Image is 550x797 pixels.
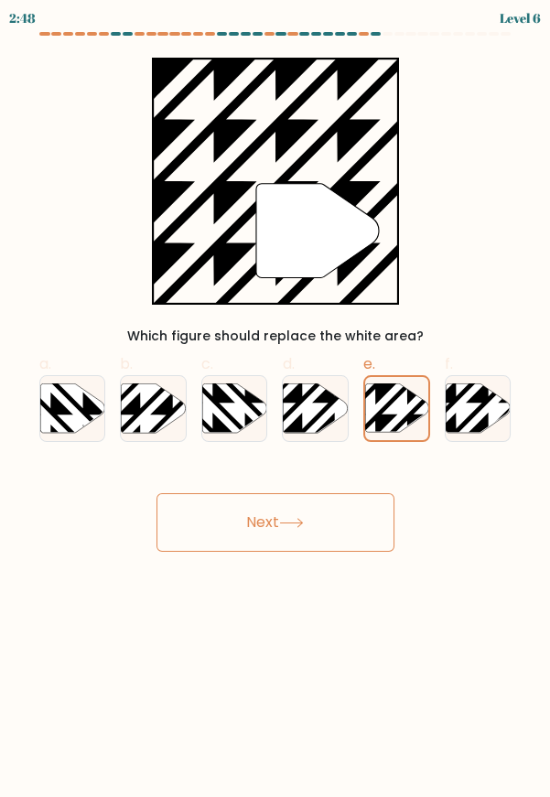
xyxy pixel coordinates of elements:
span: f. [445,353,453,374]
div: 2:48 [9,8,36,27]
span: d. [282,353,294,374]
span: a. [39,353,51,374]
span: c. [201,353,213,374]
span: b. [120,353,133,374]
button: Next [156,493,394,552]
div: Which figure should replace the white area? [36,327,515,346]
span: e. [363,353,375,374]
div: Level 6 [500,8,541,27]
g: " [255,184,378,278]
